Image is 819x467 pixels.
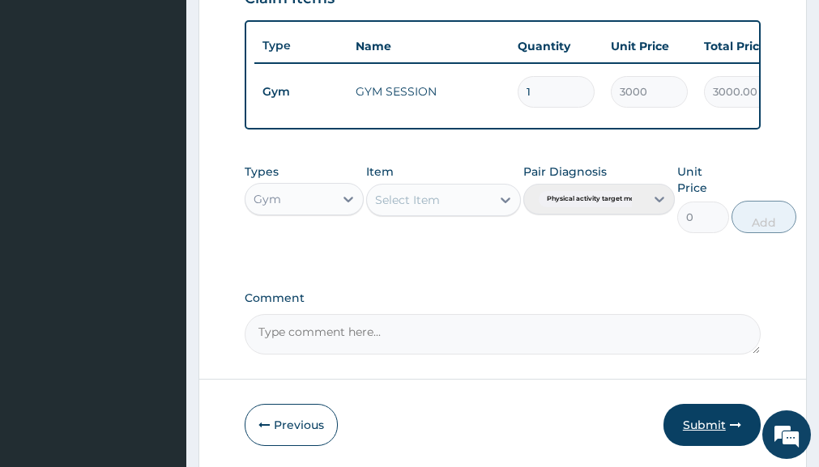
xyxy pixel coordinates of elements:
[366,163,394,180] label: Item
[732,201,796,233] button: Add
[266,8,305,47] div: Minimize live chat window
[696,30,789,62] th: Total Price
[348,75,510,108] td: GYM SESSION
[254,191,281,207] div: Gym
[94,134,224,297] span: We're online!
[84,91,272,112] div: Chat with us now
[603,30,696,62] th: Unit Price
[254,77,348,107] td: Gym
[510,30,603,62] th: Quantity
[8,302,309,359] textarea: Type your message and hit 'Enter'
[348,30,510,62] th: Name
[677,163,729,196] label: Unit Price
[663,404,761,446] button: Submit
[245,165,279,179] label: Types
[375,192,440,208] div: Select Item
[30,81,66,121] img: d_794563401_company_1708531726252_794563401
[245,291,761,305] label: Comment
[523,163,607,180] label: Pair Diagnosis
[245,404,338,446] button: Previous
[254,31,348,61] th: Type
